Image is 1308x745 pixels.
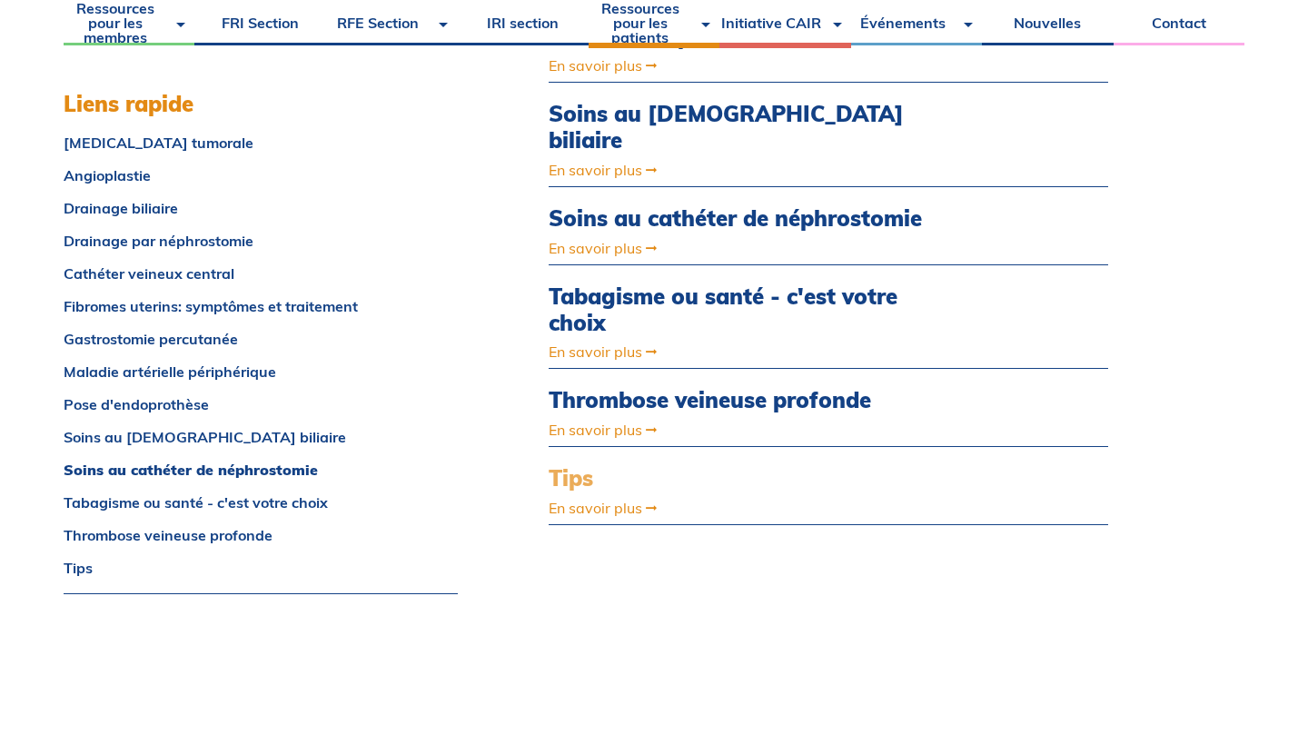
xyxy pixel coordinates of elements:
[549,163,940,177] a: En savoir plus
[549,24,940,50] a: Pose d'endoprothèse
[64,135,458,150] a: [MEDICAL_DATA] tumorale
[64,233,458,248] a: Drainage par néphrostomie
[64,91,458,117] h3: Liens rapide
[549,387,940,413] a: Thrombose veineuse profonde
[64,462,458,477] a: Soins au cathéter de néphrostomie
[64,266,458,281] a: Cathéter veineux central
[64,495,458,510] a: Tabagisme ou santé - c'est votre choix
[549,241,940,255] a: En savoir plus
[64,561,458,575] a: Tips
[64,397,458,412] a: Pose d'endoprothèse
[549,344,940,359] a: En savoir plus
[549,205,940,232] a: Soins au cathéter de néphrostomie
[549,101,940,154] a: Soins au [DEMOGRAPHIC_DATA] biliaire
[64,299,458,313] a: Fibromes uterins: symptômes et traitement
[64,528,458,542] a: Thrombose veineuse profonde
[64,364,458,379] a: Maladie artérielle périphérique
[549,422,940,437] a: En savoir plus
[64,201,458,215] a: Drainage biliaire
[549,501,940,515] a: En savoir plus
[549,58,940,73] a: En savoir plus
[64,430,458,444] a: Soins au [DEMOGRAPHIC_DATA] biliaire
[64,168,458,183] a: Angioplastie
[549,465,940,492] a: Tips
[549,283,940,336] a: Tabagisme ou santé - c'est votre choix
[64,332,458,346] a: Gastrostomie percutanée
